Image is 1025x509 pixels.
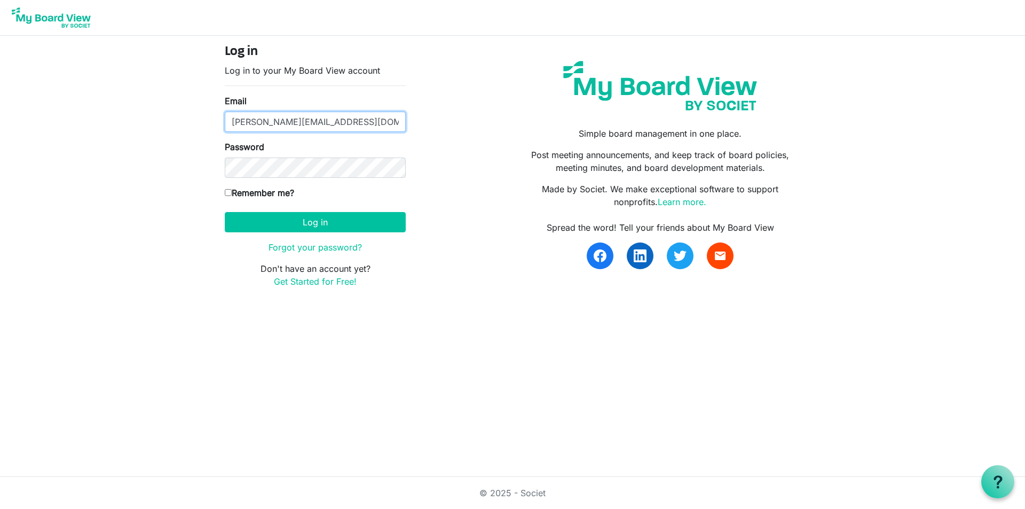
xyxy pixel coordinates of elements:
[225,189,232,196] input: Remember me?
[521,148,800,174] p: Post meeting announcements, and keep track of board policies, meeting minutes, and board developm...
[555,53,765,119] img: my-board-view-societ.svg
[521,183,800,208] p: Made by Societ. We make exceptional software to support nonprofits.
[225,186,294,199] label: Remember me?
[225,212,406,232] button: Log in
[225,64,406,77] p: Log in to your My Board View account
[274,276,357,287] a: Get Started for Free!
[225,140,264,153] label: Password
[269,242,362,253] a: Forgot your password?
[594,249,606,262] img: facebook.svg
[521,127,800,140] p: Simple board management in one place.
[225,44,406,60] h4: Log in
[634,249,646,262] img: linkedin.svg
[658,197,706,207] a: Learn more.
[674,249,687,262] img: twitter.svg
[521,221,800,234] div: Spread the word! Tell your friends about My Board View
[225,95,247,107] label: Email
[479,488,546,498] a: © 2025 - Societ
[225,262,406,288] p: Don't have an account yet?
[9,4,94,31] img: My Board View Logo
[714,249,727,262] span: email
[707,242,734,269] a: email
